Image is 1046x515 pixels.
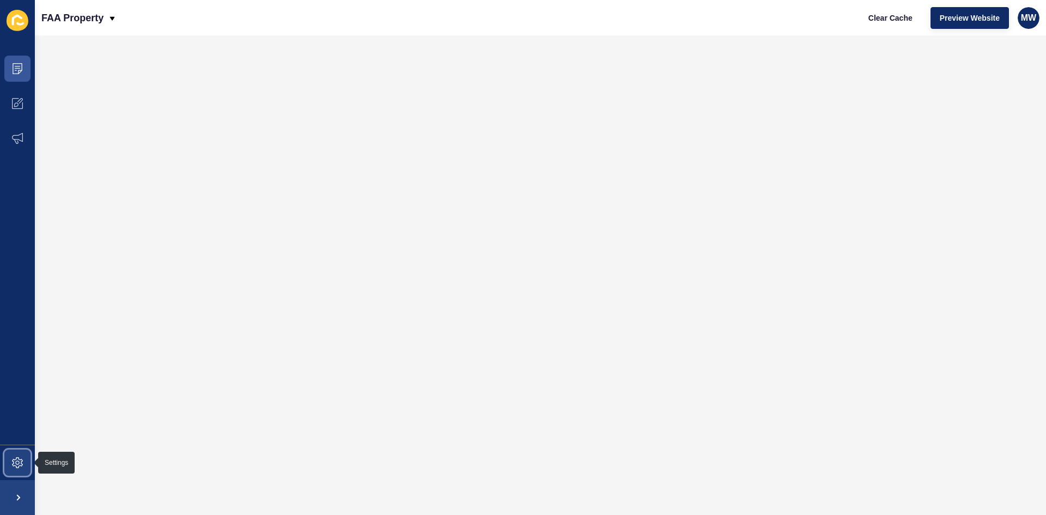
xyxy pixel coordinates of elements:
button: Clear Cache [859,7,922,29]
p: FAA Property [41,4,104,32]
div: Settings [45,458,68,467]
button: Preview Website [931,7,1009,29]
span: Preview Website [940,13,1000,23]
span: MW [1021,13,1036,23]
span: Clear Cache [868,13,913,23]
